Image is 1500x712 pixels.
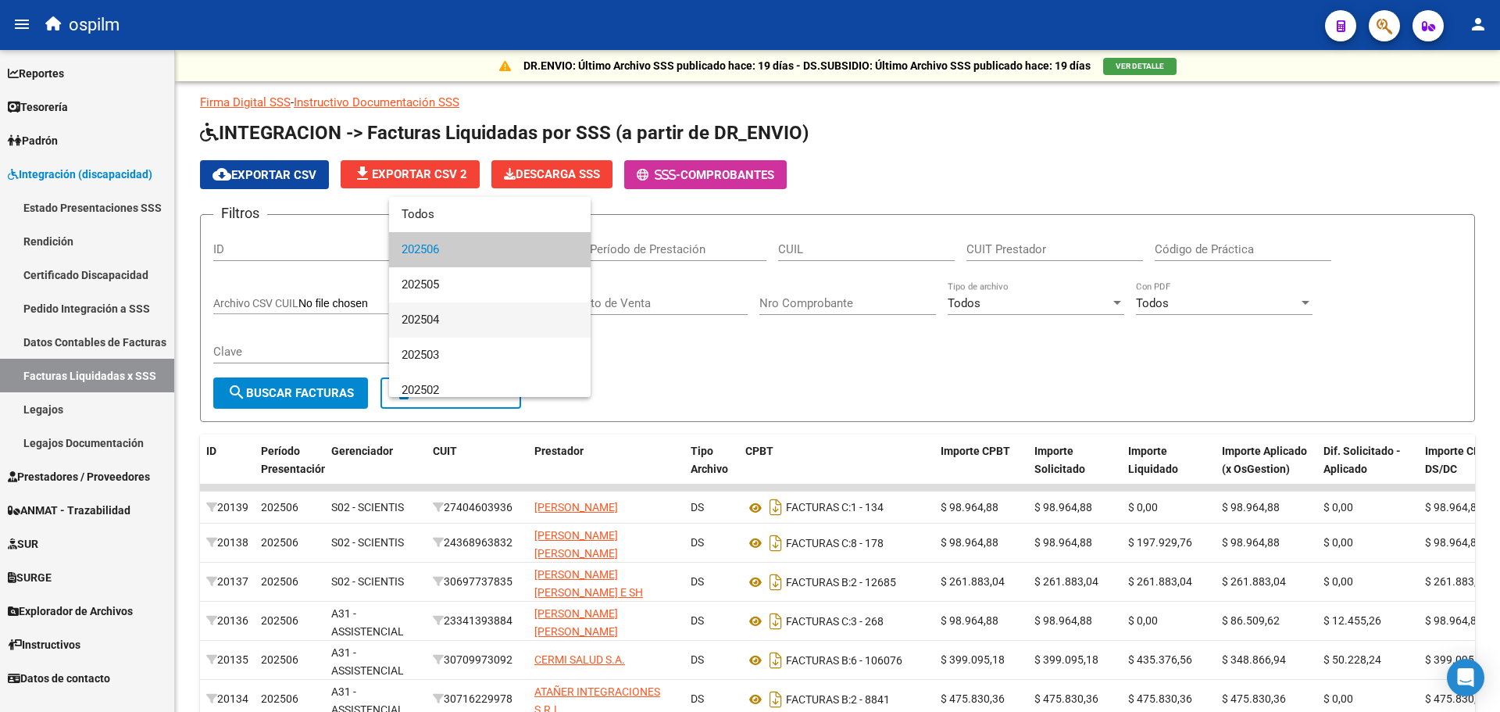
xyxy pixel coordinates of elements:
span: 202506 [402,232,578,267]
span: 202503 [402,338,578,373]
span: 202502 [402,373,578,408]
span: 202504 [402,302,578,338]
span: 202505 [402,267,578,302]
span: Todos [402,197,578,232]
div: Open Intercom Messenger [1447,659,1484,696]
